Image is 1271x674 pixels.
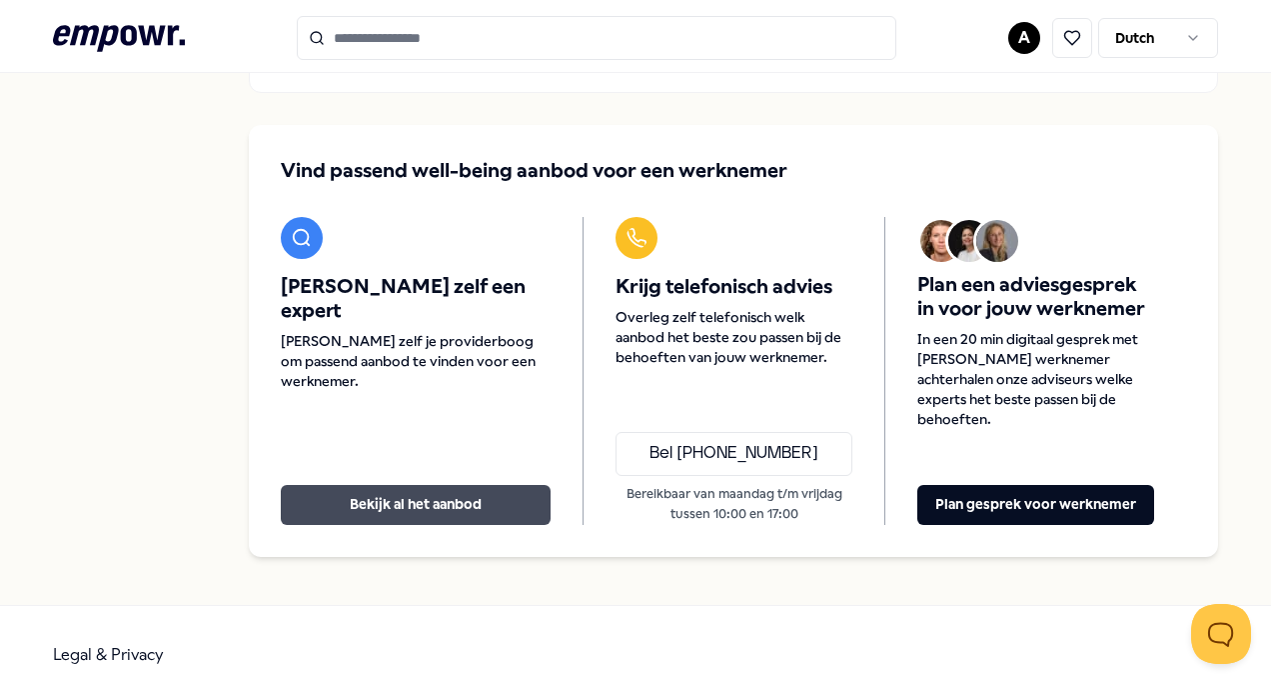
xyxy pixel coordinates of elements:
button: Bekijk al het aanbod [281,485,551,525]
span: In een 20 min digitaal gesprek met [PERSON_NAME] werknemer achterhalen onze adviseurs welke exper... [917,329,1154,429]
span: Krijg telefonisch advies [616,275,852,299]
img: Avatar [948,220,990,262]
img: Avatar [920,220,962,262]
button: A [1008,22,1040,54]
input: Search for products, categories or subcategories [297,16,896,60]
img: Avatar [976,220,1018,262]
span: Vind passend well-being aanbod voor een werknemer [281,157,787,185]
a: Legal & Privacy [53,645,164,664]
span: Plan een adviesgesprek in voor jouw werknemer [917,273,1154,321]
span: [PERSON_NAME] zelf je providerboog om passend aanbod te vinden voor een werknemer. [281,331,551,391]
span: [PERSON_NAME] zelf een expert [281,275,551,323]
span: Overleg zelf telefonisch welk aanbod het beste zou passen bij de behoeften van jouw werknemer. [616,307,852,367]
iframe: Help Scout Beacon - Open [1191,604,1251,664]
a: Bel [PHONE_NUMBER] [616,432,852,476]
p: Bereikbaar van maandag t/m vrijdag tussen 10:00 en 17:00 [616,484,852,525]
button: Plan gesprek voor werknemer [917,485,1154,525]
